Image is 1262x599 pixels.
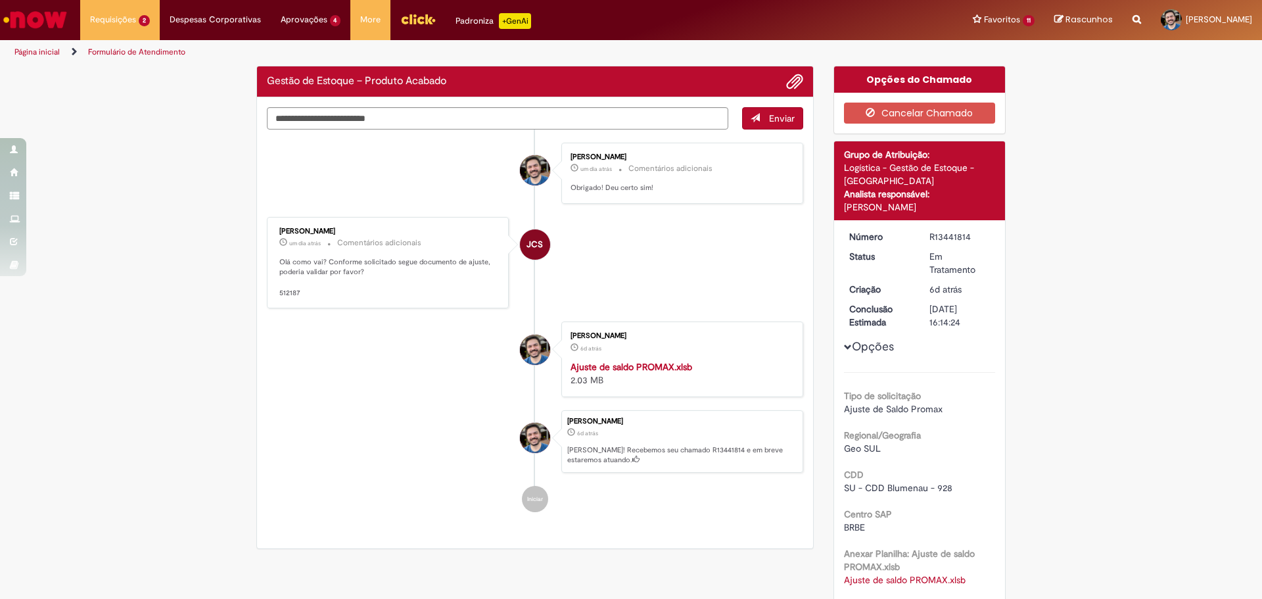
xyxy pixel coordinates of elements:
[844,443,881,454] span: Geo SUL
[267,76,446,87] h2: Gestão de Estoque – Produto Acabado Histórico de tíquete
[520,155,550,185] div: Renan Andre Farias
[337,237,421,249] small: Comentários adicionais
[844,103,996,124] button: Cancelar Chamado
[839,283,920,296] dt: Criação
[929,283,962,295] time: 23/08/2025 11:00:35
[330,15,341,26] span: 4
[844,574,966,586] a: Download de Ajuste de saldo PROMAX.xlsb
[786,73,803,90] button: Adicionar anexos
[289,239,321,247] time: 27/08/2025 14:07:03
[577,429,598,437] time: 23/08/2025 11:00:35
[844,429,921,441] b: Regional/Geografia
[520,229,550,260] div: Joao Carlos Simoes
[571,183,789,193] p: Obrigado! Deu certo sim!
[844,148,996,161] div: Grupo de Atribuição:
[929,230,991,243] div: R13441814
[844,403,943,415] span: Ajuste de Saldo Promax
[279,257,498,299] p: Olá como vai? Conforme solicitado segue documento de ajuste, poderia validar por favor? 512187
[929,283,962,295] span: 6d atrás
[1186,14,1252,25] span: [PERSON_NAME]
[88,47,185,57] a: Formulário de Atendimento
[844,482,952,494] span: SU - CDD Blumenau - 928
[628,163,713,174] small: Comentários adicionais
[1,7,69,33] img: ServiceNow
[742,107,803,130] button: Enviar
[571,361,692,373] a: Ajuste de saldo PROMAX.xlsb
[279,228,498,235] div: [PERSON_NAME]
[289,239,321,247] span: um dia atrás
[844,469,864,481] b: CDD
[567,418,796,425] div: [PERSON_NAME]
[769,112,795,124] span: Enviar
[281,13,327,26] span: Aprovações
[844,521,865,533] span: BRBE
[1023,15,1035,26] span: 11
[139,15,150,26] span: 2
[844,548,975,573] b: Anexar Planilha: Ajuste de saldo PROMAX.xlsb
[526,229,543,260] span: JCS
[400,9,436,29] img: click_logo_yellow_360x200.png
[844,201,996,214] div: [PERSON_NAME]
[844,161,996,187] div: Logística - Gestão de Estoque - [GEOGRAPHIC_DATA]
[577,429,598,437] span: 6d atrás
[844,508,892,520] b: Centro SAP
[580,345,601,352] time: 23/08/2025 10:59:39
[580,165,612,173] span: um dia atrás
[844,187,996,201] div: Analista responsável:
[520,335,550,365] div: Renan Andre Farias
[267,130,803,525] ul: Histórico de tíquete
[839,250,920,263] dt: Status
[10,40,831,64] ul: Trilhas de página
[456,13,531,29] div: Padroniza
[844,390,921,402] b: Tipo de solicitação
[499,13,531,29] p: +GenAi
[834,66,1006,93] div: Opções do Chamado
[267,410,803,473] li: Renan Andre Farias
[14,47,60,57] a: Página inicial
[567,445,796,466] p: [PERSON_NAME]! Recebemos seu chamado R13441814 e em breve estaremos atuando.
[267,107,728,130] textarea: Digite sua mensagem aqui...
[1054,14,1113,26] a: Rascunhos
[571,332,789,340] div: [PERSON_NAME]
[839,302,920,329] dt: Conclusão Estimada
[360,13,381,26] span: More
[170,13,261,26] span: Despesas Corporativas
[571,153,789,161] div: [PERSON_NAME]
[839,230,920,243] dt: Número
[90,13,136,26] span: Requisições
[929,283,991,296] div: 23/08/2025 11:00:35
[580,345,601,352] span: 6d atrás
[929,302,991,329] div: [DATE] 16:14:24
[580,165,612,173] time: 27/08/2025 14:21:27
[571,360,789,387] div: 2.03 MB
[1065,13,1113,26] span: Rascunhos
[929,250,991,276] div: Em Tratamento
[520,423,550,453] div: Renan Andre Farias
[984,13,1020,26] span: Favoritos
